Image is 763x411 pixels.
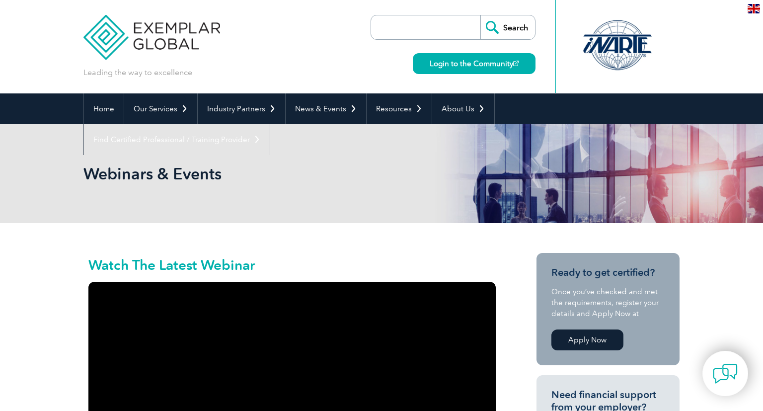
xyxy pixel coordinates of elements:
a: Find Certified Professional / Training Provider [84,124,270,155]
a: About Us [432,93,494,124]
img: open_square.png [513,61,519,66]
h1: Webinars & Events [83,164,465,183]
a: Apply Now [551,329,623,350]
img: en [748,4,760,13]
input: Search [480,15,535,39]
a: Home [84,93,124,124]
a: Our Services [124,93,197,124]
p: Leading the way to excellence [83,67,192,78]
img: contact-chat.png [713,361,738,386]
p: Once you’ve checked and met the requirements, register your details and Apply Now at [551,286,665,319]
h3: Ready to get certified? [551,266,665,279]
h2: Watch The Latest Webinar [88,258,496,272]
a: Resources [367,93,432,124]
a: News & Events [286,93,366,124]
a: Industry Partners [198,93,285,124]
a: Login to the Community [413,53,535,74]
